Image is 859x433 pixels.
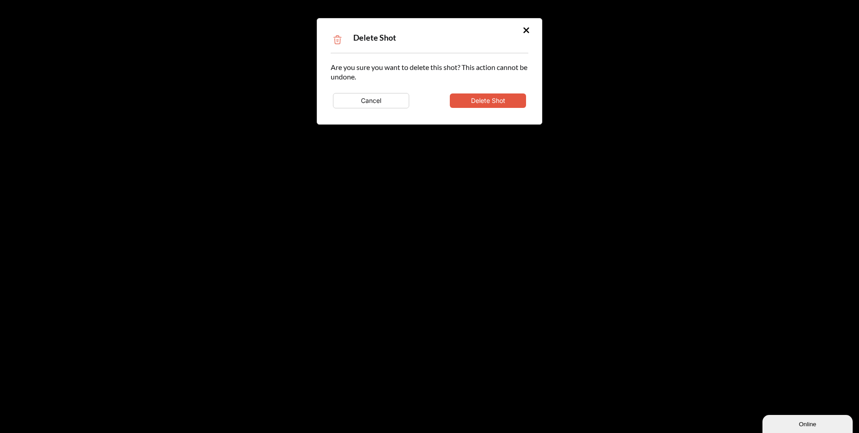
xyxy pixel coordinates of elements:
button: Delete Shot [450,93,526,108]
button: Cancel [333,93,409,108]
span: Delete Shot [353,33,396,42]
div: Are you sure you want to delete this shot? This action cannot be undone. [331,62,528,111]
img: Trash Icon [331,33,344,47]
iframe: chat widget [762,413,854,433]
